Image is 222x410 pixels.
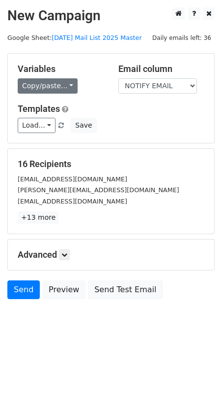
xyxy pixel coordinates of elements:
[18,103,60,114] a: Templates
[7,7,215,24] h2: New Campaign
[18,64,104,74] h5: Variables
[42,280,85,299] a: Preview
[71,118,96,133] button: Save
[149,33,215,43] span: Daily emails left: 36
[7,34,142,41] small: Google Sheet:
[18,118,55,133] a: Load...
[88,280,163,299] a: Send Test Email
[173,363,222,410] iframe: Chat Widget
[18,78,78,94] a: Copy/paste...
[7,280,40,299] a: Send
[18,211,59,224] a: +13 more
[149,34,215,41] a: Daily emails left: 36
[18,175,127,183] small: [EMAIL_ADDRESS][DOMAIN_NAME]
[18,249,204,260] h5: Advanced
[18,198,127,205] small: [EMAIL_ADDRESS][DOMAIN_NAME]
[118,64,204,74] h5: Email column
[52,34,142,41] a: [DATE] Mail List 2025 Master
[18,186,179,194] small: [PERSON_NAME][EMAIL_ADDRESS][DOMAIN_NAME]
[18,159,204,170] h5: 16 Recipients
